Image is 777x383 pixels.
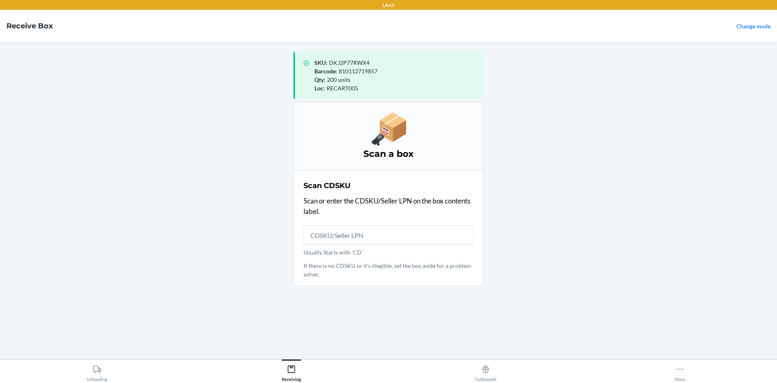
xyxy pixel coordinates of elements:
[304,225,473,245] input: Usually Starts with 'CD'
[388,359,583,382] button: Outbounds
[314,68,337,75] span: Barcode :
[304,261,473,278] p: If there is no CDSKU or it's illegible, set the box aside for a problem solver.
[382,2,395,9] p: LAX1
[194,359,388,382] button: Receiving
[6,21,53,31] h4: Receive Box
[583,359,777,382] button: More
[304,148,473,160] h3: Scan a box
[87,362,107,382] div: Unloading
[475,362,497,382] div: Outbounds
[675,362,685,382] div: More
[314,76,325,83] span: Qty :
[282,362,301,382] div: Receiving
[737,23,771,30] a: Change mode
[304,196,473,216] p: Scan or enter the CDSKU/Seller LPN on the box contents label.
[327,76,350,83] span: 200 units
[339,68,378,75] span: 810112719857
[327,85,358,92] span: RECART005
[329,59,369,66] span: DKJ2P77RWX4
[314,59,327,66] span: SKU :
[304,180,350,191] h2: Scan CDSKU
[304,248,473,257] p: Usually Starts with 'CD'
[314,85,325,92] span: Loc :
